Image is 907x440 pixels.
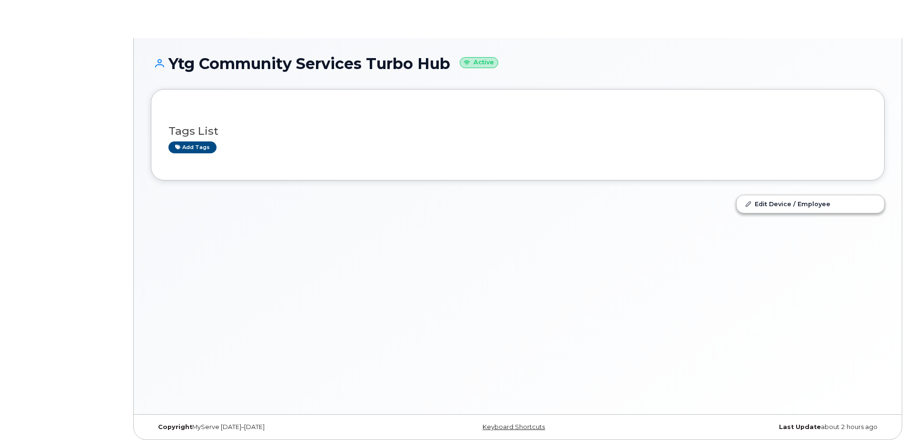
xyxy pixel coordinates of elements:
h1: Ytg Community Services Turbo Hub [151,55,885,72]
a: Add tags [168,141,217,153]
small: Active [460,57,498,68]
h3: Tags List [168,125,867,137]
strong: Copyright [158,423,192,430]
a: Keyboard Shortcuts [483,423,545,430]
strong: Last Update [779,423,821,430]
a: Edit Device / Employee [737,195,884,212]
div: MyServe [DATE]–[DATE] [151,423,395,431]
div: about 2 hours ago [640,423,885,431]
